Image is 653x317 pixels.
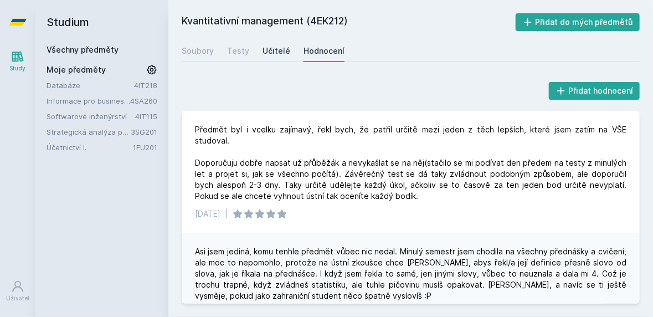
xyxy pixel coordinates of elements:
[10,64,26,73] div: Study
[47,126,131,137] a: Strategická analýza pro informatiky a statistiky
[195,208,220,219] div: [DATE]
[47,45,119,54] a: Všechny předměty
[225,208,228,219] div: |
[227,45,249,57] div: Testy
[133,143,157,152] a: 1FU201
[195,124,626,202] div: Předmět byl i vcelku zajímavý, řekl bych, že patřil určitě mezi jeden z těch lepších, které jsem ...
[304,40,345,62] a: Hodnocení
[182,13,516,31] h2: Kvantitativní management (4EK212)
[134,81,157,90] a: 4IT218
[130,96,157,105] a: 4SA260
[47,111,135,122] a: Softwarové inženýrství
[549,82,640,100] button: Přidat hodnocení
[47,80,134,91] a: Databáze
[47,64,106,75] span: Moje předměty
[263,40,290,62] a: Učitelé
[263,45,290,57] div: Učitelé
[47,142,133,153] a: Účetnictví I.
[182,40,214,62] a: Soubory
[47,95,130,106] a: Informace pro business (v angličtině)
[2,44,33,78] a: Study
[304,45,345,57] div: Hodnocení
[516,13,640,31] button: Přidat do mých předmětů
[182,45,214,57] div: Soubory
[227,40,249,62] a: Testy
[131,127,157,136] a: 3SG201
[6,294,29,303] div: Uživatel
[135,112,157,121] a: 4IT115
[2,274,33,308] a: Uživatel
[195,246,626,301] div: Asi jsem jediná, komu tenhle předmět vůbec nic nedal. Minulý semestr jsem chodila na všechny před...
